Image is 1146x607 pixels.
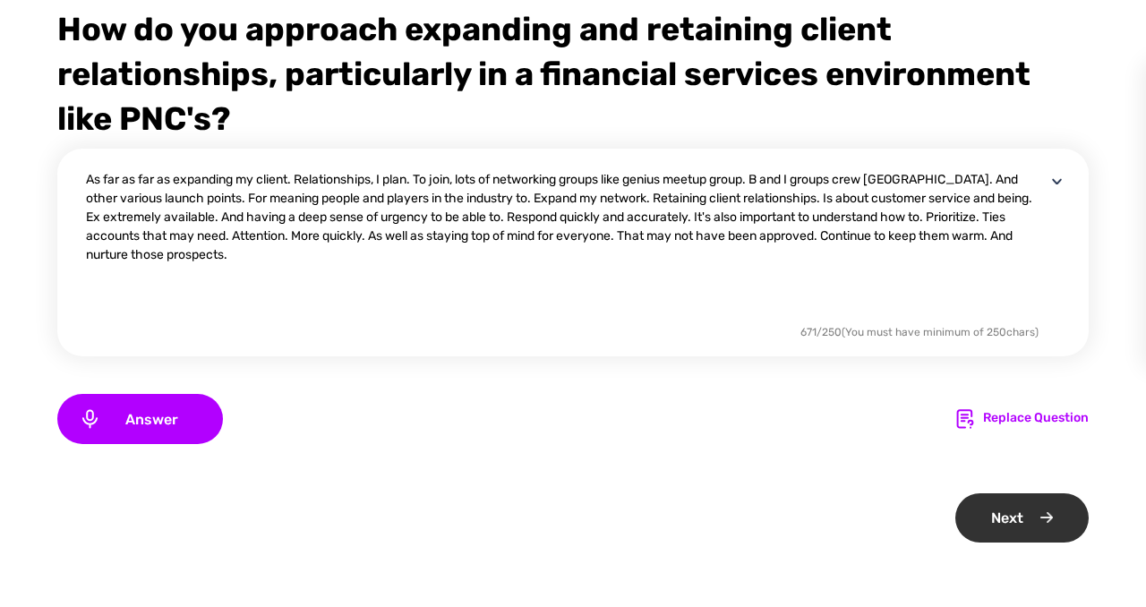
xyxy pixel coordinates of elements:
div: 671 / 250 (You must have minimum of 250 chars) [800,324,1039,340]
img: disclosure [1046,170,1068,192]
div: Replace Question [983,408,1089,430]
div: How do you approach expanding and retaining client relationships, particularly in a financial ser... [57,7,1089,141]
span: Answer [101,411,201,428]
textarea: As far as far as expanding my client. Relationships, I plan. To join, lots of networking groups l... [86,170,1046,321]
div: Next [955,493,1089,543]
